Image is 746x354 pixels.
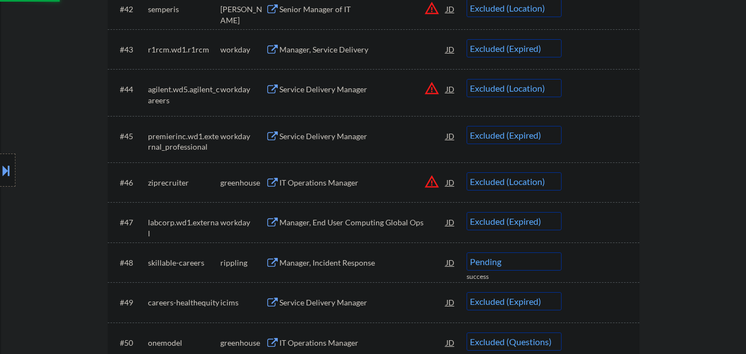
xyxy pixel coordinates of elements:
[120,4,139,15] div: #42
[445,332,456,352] div: JD
[279,131,446,142] div: Service Delivery Manager
[148,297,220,308] div: careers-healthequity
[445,39,456,59] div: JD
[279,257,446,268] div: Manager, Incident Response
[445,252,456,272] div: JD
[445,126,456,146] div: JD
[445,212,456,232] div: JD
[148,4,220,15] div: semperis
[220,177,266,188] div: greenhouse
[424,174,440,189] button: warning_amber
[445,79,456,99] div: JD
[220,131,266,142] div: workday
[220,217,266,228] div: workday
[120,337,139,348] div: #50
[279,44,446,55] div: Manager, Service Delivery
[220,337,266,348] div: greenhouse
[279,337,446,348] div: IT Operations Manager
[279,297,446,308] div: Service Delivery Manager
[445,172,456,192] div: JD
[148,44,220,55] div: r1rcm.wd1.r1rcm
[148,337,220,348] div: onemodel
[120,297,139,308] div: #49
[279,217,446,228] div: Manager, End User Computing Global Ops
[424,1,440,16] button: warning_amber
[220,257,266,268] div: rippling
[220,4,266,25] div: [PERSON_NAME]
[279,177,446,188] div: IT Operations Manager
[279,84,446,95] div: Service Delivery Manager
[220,84,266,95] div: workday
[220,44,266,55] div: workday
[424,81,440,96] button: warning_amber
[467,272,511,282] div: success
[445,292,456,312] div: JD
[120,44,139,55] div: #43
[279,4,446,15] div: Senior Manager of IT
[220,297,266,308] div: icims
